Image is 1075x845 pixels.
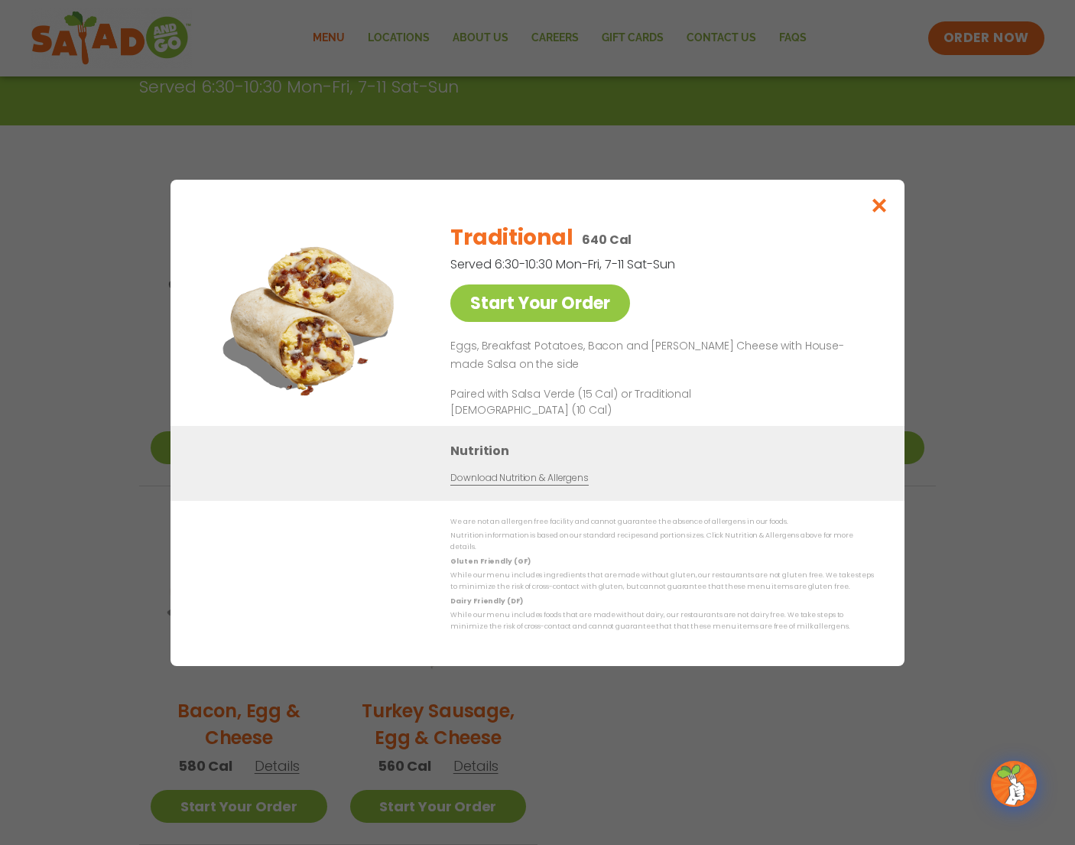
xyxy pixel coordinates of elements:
[450,284,630,322] a: Start Your Order
[450,440,882,460] h3: Nutrition
[450,556,530,565] strong: Gluten Friendly (GF)
[205,210,419,425] img: Featured product photo for Traditional
[450,255,794,274] p: Served 6:30-10:30 Mon-Fri, 7-11 Sat-Sun
[450,337,868,374] p: Eggs, Breakfast Potatoes, Bacon and [PERSON_NAME] Cheese with House-made Salsa on the side
[992,762,1035,805] img: wpChatIcon
[855,180,904,231] button: Close modal
[450,222,573,254] h2: Traditional
[450,596,522,605] strong: Dairy Friendly (DF)
[450,385,733,418] p: Paired with Salsa Verde (15 Cal) or Traditional [DEMOGRAPHIC_DATA] (10 Cal)
[450,530,874,554] p: Nutrition information is based on our standard recipes and portion sizes. Click Nutrition & Aller...
[450,470,588,485] a: Download Nutrition & Allergens
[582,230,632,249] p: 640 Cal
[450,609,874,633] p: While our menu includes foods that are made without dairy, our restaurants are not dairy free. We...
[450,516,874,528] p: We are not an allergen free facility and cannot guarantee the absence of allergens in our foods.
[450,570,874,593] p: While our menu includes ingredients that are made without gluten, our restaurants are not gluten ...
